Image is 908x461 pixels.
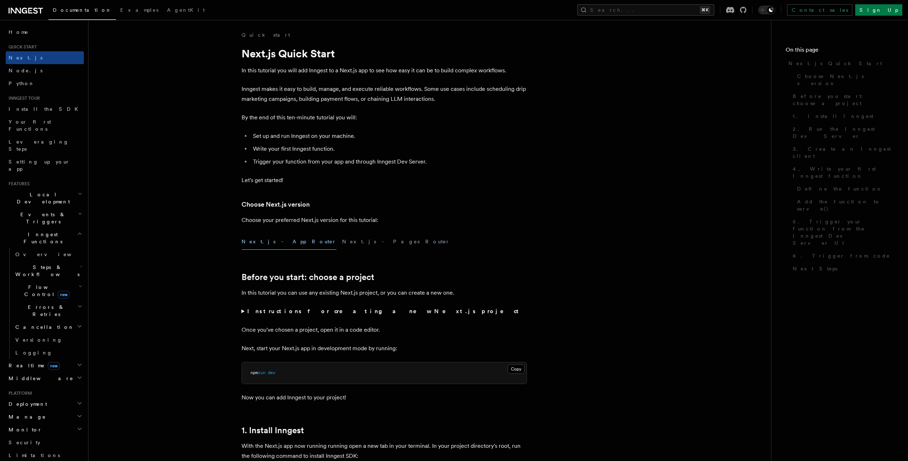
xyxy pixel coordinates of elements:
[790,110,894,123] a: 1. Install Inngest
[6,359,84,372] button: Realtimenew
[793,165,894,180] span: 4. Write your first Inngest function
[242,113,527,123] p: By the end of this ten-minute tutorial you will:
[247,308,522,315] strong: Instructions for creating a new Next.js project
[258,370,265,375] span: run
[790,262,894,275] a: Next Steps
[12,284,78,298] span: Flow Control
[9,440,40,445] span: Security
[12,301,84,321] button: Errors & Retries
[790,143,894,162] a: 3. Create an Inngest client
[790,249,894,262] a: 6. Trigger from code
[797,185,882,192] span: Define the function
[6,115,84,135] a: Your first Functions
[12,321,84,333] button: Cancellation
[6,410,84,423] button: Manage
[163,2,209,19] a: AgentKit
[6,95,40,101] span: Inngest tour
[120,7,158,13] span: Examples
[6,211,78,225] span: Events & Triggers
[242,175,527,185] p: Let's get started!
[6,398,84,410] button: Deployment
[15,252,89,257] span: Overview
[758,6,775,14] button: Toggle dark mode
[794,195,894,215] a: Add the function to serve()
[788,60,882,67] span: Next.js Quick Start
[794,70,894,90] a: Choose Next.js version
[9,139,69,152] span: Leveraging Steps
[6,390,32,396] span: Platform
[793,145,894,160] span: 3. Create an Inngest client
[793,113,873,120] span: 1. Install Inngest
[242,306,527,316] summary: Instructions for creating a new Next.js project
[6,181,30,187] span: Features
[793,252,890,259] span: 6. Trigger from code
[12,281,84,301] button: Flow Controlnew
[242,234,336,250] button: Next.js - App Router
[6,135,84,155] a: Leveraging Steps
[242,66,527,76] p: In this tutorial you will add Inngest to a Next.js app to see how easy it can be to build complex...
[12,264,80,278] span: Steps & Workflows
[9,119,51,132] span: Your first Functions
[6,375,73,382] span: Middleware
[242,288,527,298] p: In this tutorial you can use any existing Next.js project, or you can create a new one.
[167,7,205,13] span: AgentKit
[12,261,84,281] button: Steps & Workflows
[9,159,70,172] span: Setting up your app
[268,370,275,375] span: dev
[242,325,527,335] p: Once you've chosen a project, open it in a code editor.
[242,441,527,461] p: With the Next.js app now running running open a new tab in your terminal. In your project directo...
[242,200,310,209] a: Choose Next.js version
[6,426,42,433] span: Monitor
[48,362,60,370] span: new
[9,29,29,36] span: Home
[9,452,60,458] span: Limitations
[242,84,527,104] p: Inngest makes it easy to build, manage, and execute reliable workflows. Some use cases include sc...
[797,198,894,212] span: Add the function to serve()
[797,73,894,87] span: Choose Next.js version
[116,2,163,19] a: Examples
[577,4,714,16] button: Search...⌘K
[6,231,77,245] span: Inngest Functions
[9,55,42,61] span: Next.js
[49,2,116,20] a: Documentation
[6,51,84,64] a: Next.js
[15,350,52,356] span: Logging
[242,393,527,403] p: Now you can add Inngest to your project!
[6,64,84,77] a: Node.js
[251,157,527,167] li: Trigger your function from your app and through Inngest Dev Server.
[6,436,84,449] a: Security
[6,77,84,90] a: Python
[855,4,902,16] a: Sign Up
[786,46,894,57] h4: On this page
[793,125,894,140] span: 2. Run the Inngest Dev Server
[6,372,84,385] button: Middleware
[250,370,258,375] span: npm
[12,304,77,318] span: Errors & Retries
[794,182,894,195] a: Define the function
[242,215,527,225] p: Choose your preferred Next.js version for this tutorial:
[6,188,84,208] button: Local Development
[6,228,84,248] button: Inngest Functions
[12,323,74,331] span: Cancellation
[12,248,84,261] a: Overview
[786,57,894,70] a: Next.js Quick Start
[242,272,374,282] a: Before you start: choose a project
[790,123,894,143] a: 2. Run the Inngest Dev Server
[12,333,84,346] a: Versioning
[790,90,894,110] a: Before you start: choose a project
[6,362,60,369] span: Realtime
[6,155,84,175] a: Setting up your app
[58,291,70,299] span: new
[6,103,84,115] a: Install the SDK
[251,131,527,141] li: Set up and run Inngest on your machine.
[790,215,894,249] a: 5. Trigger your function from the Inngest Dev Server UI
[242,47,527,60] h1: Next.js Quick Start
[9,68,42,73] span: Node.js
[793,218,894,247] span: 5. Trigger your function from the Inngest Dev Server UI
[6,248,84,359] div: Inngest Functions
[242,425,304,435] a: 1. Install Inngest
[9,81,35,86] span: Python
[9,106,82,112] span: Install the SDK
[6,413,46,420] span: Manage
[6,191,78,205] span: Local Development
